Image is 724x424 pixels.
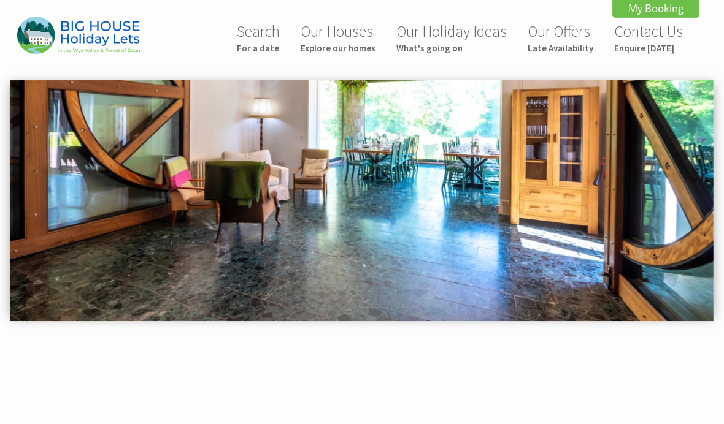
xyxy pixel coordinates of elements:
small: Enquire [DATE] [614,42,683,54]
small: What's going on [396,42,507,54]
small: Explore our homes [301,42,375,54]
a: Our HousesExplore our homes [301,21,375,54]
a: SearchFor a date [237,21,280,54]
small: For a date [237,42,280,54]
a: Our OffersLate Availability [528,21,593,54]
a: Contact UsEnquire [DATE] [614,21,683,54]
small: Late Availability [528,42,593,54]
img: Big House Holiday Lets [17,17,140,54]
a: Our Holiday IdeasWhat's going on [396,21,507,54]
